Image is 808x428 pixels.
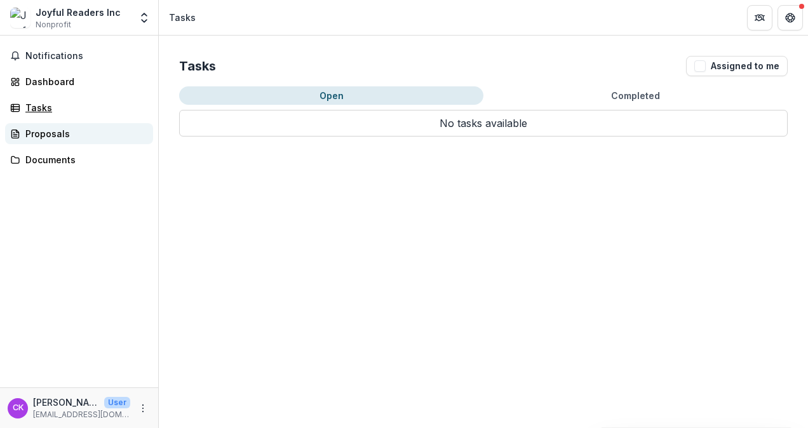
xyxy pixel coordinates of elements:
div: Tasks [25,101,143,114]
a: Proposals [5,123,153,144]
button: Get Help [778,5,803,30]
button: Partners [747,5,772,30]
p: User [104,397,130,408]
p: [PERSON_NAME] [33,396,99,409]
div: Tasks [169,11,196,24]
nav: breadcrumb [164,8,201,27]
div: Carly Kiess [13,404,24,412]
button: Notifications [5,46,153,66]
button: Assigned to me [686,56,788,76]
a: Dashboard [5,71,153,92]
a: Documents [5,149,153,170]
a: Tasks [5,97,153,118]
span: Notifications [25,51,148,62]
p: No tasks available [179,110,788,137]
button: More [135,401,151,416]
button: Open [179,86,483,105]
div: Proposals [25,127,143,140]
span: Nonprofit [36,19,71,30]
div: Joyful Readers Inc [36,6,121,19]
button: Completed [483,86,788,105]
h2: Tasks [179,58,216,74]
div: Documents [25,153,143,166]
p: [EMAIL_ADDRESS][DOMAIN_NAME] [33,409,130,420]
img: Joyful Readers Inc [10,8,30,28]
div: Dashboard [25,75,143,88]
button: Open entity switcher [135,5,153,30]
